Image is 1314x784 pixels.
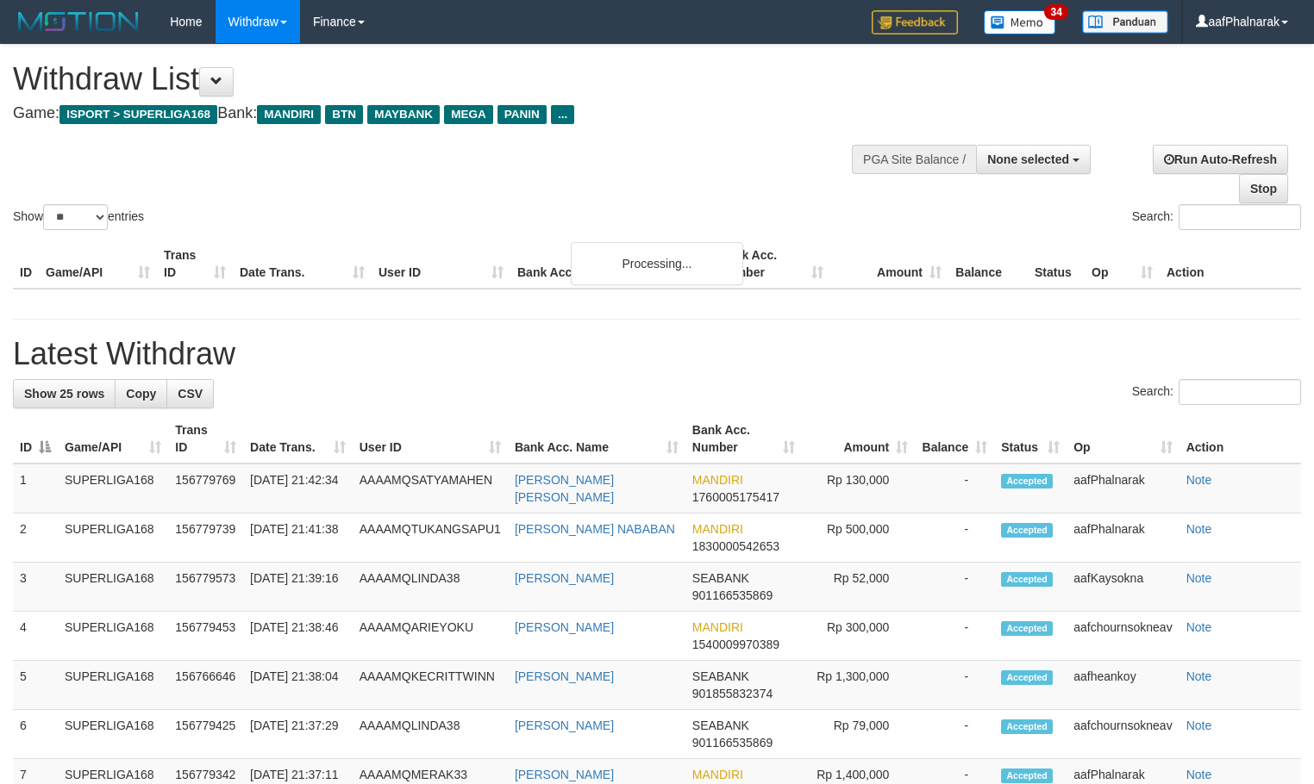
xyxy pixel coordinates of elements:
span: Accepted [1001,474,1053,488]
td: SUPERLIGA168 [58,661,168,710]
h1: Latest Withdraw [13,337,1301,371]
th: Bank Acc. Number [712,240,830,289]
td: AAAAMQLINDA38 [353,710,508,759]
td: - [915,612,994,661]
td: 1 [13,464,58,513]
span: MANDIRI [692,620,743,634]
td: [DATE] 21:37:29 [243,710,353,759]
span: MANDIRI [692,522,743,536]
td: Rp 500,000 [802,513,915,563]
a: Run Auto-Refresh [1153,145,1288,174]
span: SEABANK [692,669,749,683]
td: [DATE] 21:38:04 [243,661,353,710]
td: 3 [13,563,58,612]
a: Copy [115,379,167,408]
th: Bank Acc. Name [510,240,712,289]
td: aafchournsokneav [1067,612,1179,661]
span: ... [551,105,574,124]
span: Copy 901855832374 to clipboard [692,687,773,700]
a: Note [1186,571,1212,585]
td: [DATE] 21:38:46 [243,612,353,661]
th: Op: activate to sort column ascending [1067,414,1179,464]
td: Rp 130,000 [802,464,915,513]
span: Show 25 rows [24,387,104,401]
th: Status: activate to sort column ascending [994,414,1067,464]
td: AAAAMQLINDA38 [353,563,508,612]
span: Accepted [1001,621,1053,636]
a: [PERSON_NAME] [515,719,614,732]
td: SUPERLIGA168 [58,513,168,563]
td: - [915,661,994,710]
div: PGA Site Balance / [852,145,976,174]
td: Rp 79,000 [802,710,915,759]
a: Note [1186,719,1212,732]
td: [DATE] 21:42:34 [243,464,353,513]
td: 4 [13,612,58,661]
td: 156779453 [168,612,243,661]
a: Show 25 rows [13,379,116,408]
span: Copy 1830000542653 to clipboard [692,539,779,553]
span: SEABANK [692,719,749,732]
td: 156779769 [168,464,243,513]
a: [PERSON_NAME] [515,620,614,634]
td: SUPERLIGA168 [58,710,168,759]
label: Search: [1132,204,1301,230]
th: Bank Acc. Number: activate to sort column ascending [685,414,802,464]
h4: Game: Bank: [13,105,859,122]
th: Bank Acc. Name: activate to sort column ascending [508,414,685,464]
td: [DATE] 21:39:16 [243,563,353,612]
img: MOTION_logo.png [13,9,144,34]
th: User ID: activate to sort column ascending [353,414,508,464]
span: MANDIRI [692,768,743,781]
td: 156779573 [168,563,243,612]
td: Rp 1,300,000 [802,661,915,710]
td: Rp 300,000 [802,612,915,661]
label: Search: [1132,379,1301,405]
td: - [915,710,994,759]
td: 2 [13,513,58,563]
th: Op [1085,240,1160,289]
td: - [915,513,994,563]
span: Copy [126,387,156,401]
th: ID: activate to sort column descending [13,414,58,464]
a: Note [1186,669,1212,683]
th: Balance: activate to sort column ascending [915,414,994,464]
th: Date Trans.: activate to sort column ascending [243,414,353,464]
td: aafPhalnarak [1067,513,1179,563]
td: - [915,563,994,612]
td: AAAAMQARIEYOKU [353,612,508,661]
td: aafheankoy [1067,661,1179,710]
td: 156766646 [168,661,243,710]
th: User ID [372,240,510,289]
span: Copy 901166535869 to clipboard [692,588,773,602]
span: SEABANK [692,571,749,585]
td: 156779425 [168,710,243,759]
td: SUPERLIGA168 [58,612,168,661]
th: ID [13,240,39,289]
a: Note [1186,768,1212,781]
span: BTN [325,105,363,124]
div: Processing... [571,242,743,285]
img: panduan.png [1082,10,1168,34]
th: Date Trans. [233,240,372,289]
td: aafchournsokneav [1067,710,1179,759]
span: PANIN [497,105,547,124]
th: Action [1160,240,1301,289]
a: [PERSON_NAME] [515,669,614,683]
th: Trans ID: activate to sort column ascending [168,414,243,464]
span: Accepted [1001,523,1053,538]
td: AAAAMQTUKANGSAPU1 [353,513,508,563]
button: None selected [976,145,1091,174]
a: [PERSON_NAME] [PERSON_NAME] [515,473,614,504]
th: Amount [830,240,948,289]
th: Balance [948,240,1028,289]
a: Note [1186,473,1212,487]
td: aafKaysokna [1067,563,1179,612]
a: Note [1186,620,1212,634]
span: Accepted [1001,670,1053,685]
th: Game/API: activate to sort column ascending [58,414,168,464]
a: Note [1186,522,1212,536]
a: CSV [166,379,214,408]
h1: Withdraw List [13,62,859,96]
span: ISPORT > SUPERLIGA168 [59,105,217,124]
